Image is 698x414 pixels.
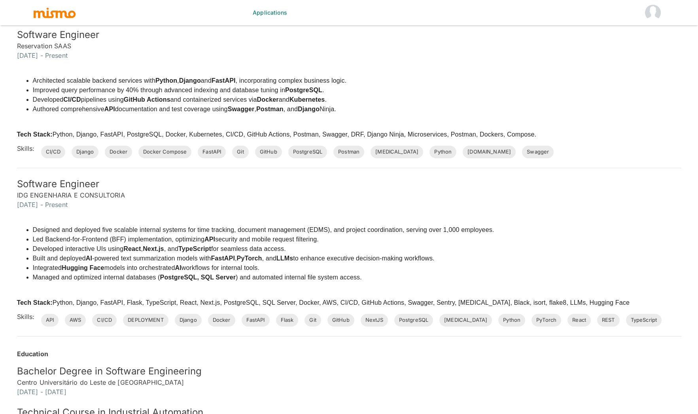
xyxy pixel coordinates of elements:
span: PostgreSQL [394,316,433,324]
li: Architected scalable backend services with , and , incorporating complex business logic. [33,76,537,85]
li: Designed and deployed five scalable internal systems for time tracking, document management (EDMS... [33,225,630,235]
span: CI/CD [41,148,66,156]
strong: Django [298,106,320,112]
span: Git [232,148,248,156]
span: DEPLOYMENT [123,316,168,324]
strong: AI [175,264,181,271]
span: [DOMAIN_NAME] [463,148,516,156]
strong: FastAPI [212,77,236,84]
span: GitHub [327,316,354,324]
span: React [567,316,591,324]
strong: Hugging Face [62,264,104,271]
strong: Postman [256,106,284,112]
strong: Tech Stack: [17,131,53,138]
span: Postman [333,148,364,156]
span: FastAPI [242,316,270,324]
strong: API [204,236,215,243]
strong: Django [179,77,201,84]
h6: [DATE] - Present [17,200,681,209]
strong: Swagger [228,106,255,112]
h6: Reservation SAAS [17,41,681,51]
li: Integrated models into orchestrated workflows for internal tools. [33,263,630,273]
strong: Python [155,77,177,84]
img: logo [33,7,76,19]
strong: Kubernetes [289,96,325,103]
span: REST [597,316,620,324]
span: Docker [208,316,235,324]
li: Improved query performance by 40% through advanced indexing and database tuning in . [33,85,537,95]
li: Developed interactive UIs using , , and for seamless data access. [33,244,630,254]
strong: API [104,106,115,112]
span: Docker [105,148,132,156]
strong: PostgreSQL [285,87,322,93]
h5: Software Engineer [17,178,681,190]
span: Python [498,316,525,324]
span: NextJS [361,316,388,324]
img: 23andMe Jinal [645,5,661,21]
span: PostgreSQL [288,148,327,156]
li: Developed pipelines using and containerized services via and . [33,95,537,104]
strong: GitHub Actions [124,96,170,103]
h5: Bachelor Degree in Software Engineering [17,365,681,378]
h6: IDG ENGENHARIA E CONSULTORIA [17,190,681,200]
span: CI/CD [92,316,117,324]
span: AWS [65,316,86,324]
span: API [41,316,59,324]
strong: PostgreSQL, SQL Server [160,274,236,281]
strong: TypeScript [178,245,211,252]
span: TypeScript [626,316,662,324]
span: [MEDICAL_DATA] [439,316,492,324]
h6: [DATE] - [DATE] [17,387,681,397]
h5: Software Engineer [17,28,681,41]
p: Python, Django, FastAPI, Flask, TypeScript, React, Next.js, PostgreSQL, SQL Server, Docker, AWS, ... [17,298,630,308]
strong: Docker [257,96,279,103]
h6: Centro Universitário do Leste de [GEOGRAPHIC_DATA] [17,378,681,387]
span: FastAPI [198,148,226,156]
span: GitHub [255,148,282,156]
span: PyTorch [532,316,561,324]
strong: Next.js [143,245,164,252]
span: Flask [276,316,299,324]
p: Python, Django, FastAPI, PostgreSQL, Docker, Kubernetes, CI/CD, GitHub Actions, Postman, Swagger,... [17,130,537,139]
span: Django [175,316,202,324]
strong: LLMs [276,255,293,262]
span: Python [429,148,456,156]
li: Authored comprehensive documentation and test coverage using , , and Ninja. [33,104,537,114]
span: Docker Compose [138,148,191,156]
strong: FastAPI [211,255,235,262]
span: Git [305,316,321,324]
h6: Skills: [17,144,35,153]
span: Swagger [522,148,554,156]
strong: CI/CD [63,96,81,103]
li: Led Backend-for-Frontend (BFF) implementation, optimizing security and mobile request filtering. [33,235,630,244]
li: Built and deployed -powered text summarization models with , , and to enhance executive decision-... [33,254,630,263]
strong: PyTorch [237,255,262,262]
strong: React [123,245,141,252]
span: Django [72,148,98,156]
span: [MEDICAL_DATA] [371,148,423,156]
li: Managed and optimized internal databases ( ) and automated internal file system access. [33,273,630,282]
h6: [DATE] - Present [17,51,681,60]
h6: Education [17,349,681,359]
strong: Tech Stack: [17,299,53,306]
h6: Skills: [17,312,35,321]
strong: AI [86,255,92,262]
